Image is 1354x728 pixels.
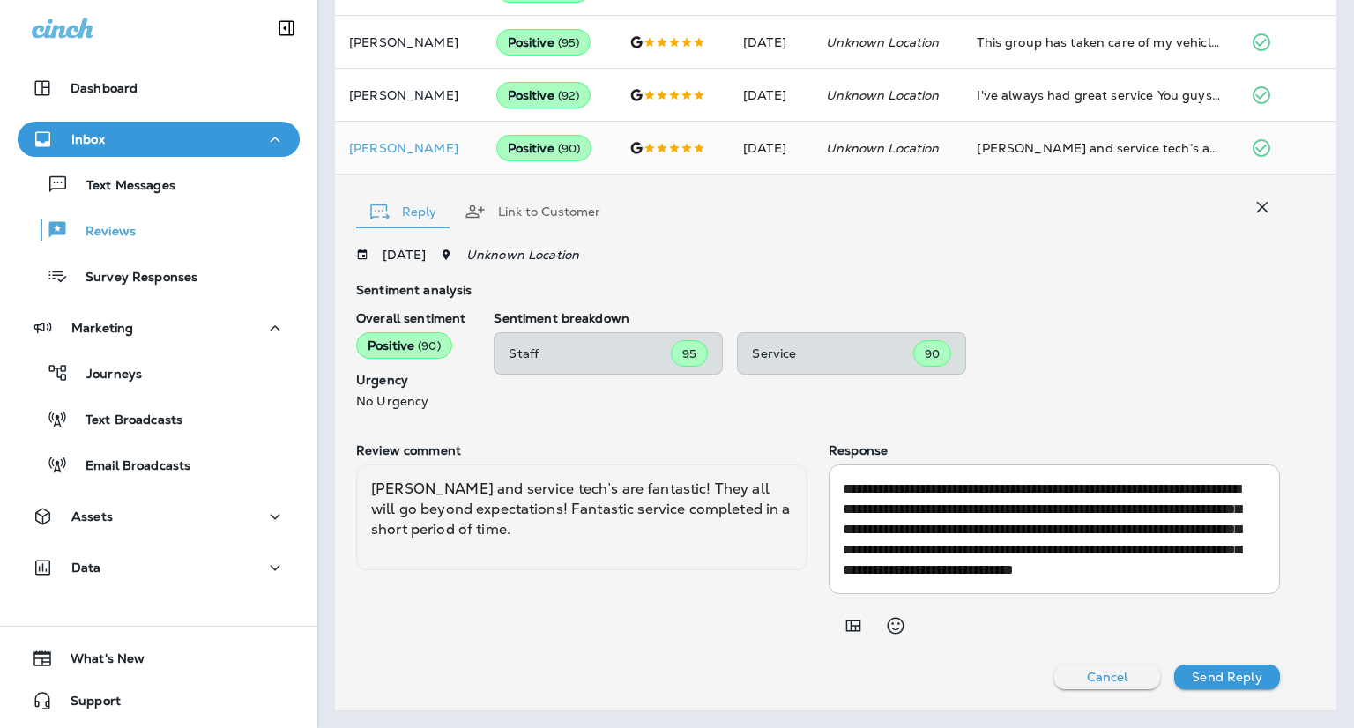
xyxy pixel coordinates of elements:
button: Add in a premade template [836,608,871,643]
button: Select an emoji [878,608,913,643]
button: Text Messages [18,166,300,203]
p: Review comment [356,443,807,457]
button: Reviews [18,212,300,249]
p: Overall sentiment [356,311,465,325]
div: Positive [356,332,452,359]
p: [DATE] [383,248,426,262]
p: Assets [71,509,113,524]
span: ( 95 ) [558,35,580,50]
button: Survey Responses [18,257,300,294]
p: Staff [509,346,671,360]
p: Text Broadcasts [68,412,182,429]
button: Data [18,550,300,585]
p: [PERSON_NAME] [349,141,468,155]
button: Inbox [18,122,300,157]
p: Survey Responses [68,270,197,286]
span: ( 90 ) [558,141,581,156]
p: Marketing [71,321,133,335]
em: Unknown Location [826,87,939,103]
p: Urgency [356,373,465,387]
p: Email Broadcasts [68,458,190,475]
div: Click to view Customer Drawer [349,141,468,155]
p: Sentiment analysis [356,283,1280,297]
p: Text Messages [69,178,175,195]
div: This group has taken care of my vehicles since 2012. They're trustworthy and take time to explain... [977,33,1223,51]
div: Positive [496,82,591,108]
div: Positive [496,135,592,161]
em: Unknown Location [826,34,939,50]
button: Collapse Sidebar [262,11,311,46]
button: Link to Customer [450,180,614,243]
button: Cancel [1054,665,1160,689]
span: What's New [53,651,145,672]
p: Send Reply [1192,670,1261,684]
p: Cancel [1087,670,1128,684]
span: 95 [682,346,696,361]
button: Marketing [18,310,300,345]
button: Send Reply [1174,665,1280,689]
button: What's New [18,641,300,676]
span: 90 [925,346,940,361]
button: Text Broadcasts [18,400,300,437]
p: Sentiment breakdown [494,311,1280,325]
p: Response [829,443,1280,457]
em: Unknown Location [466,247,579,263]
button: Journeys [18,354,300,391]
p: Data [71,561,101,575]
p: No Urgency [356,394,465,408]
button: Support [18,683,300,718]
p: Reviews [68,224,136,241]
p: Dashboard [71,81,138,95]
span: ( 92 ) [558,88,580,103]
div: I've always had great service You guys have always taken care of whatever needs that I have neede... [977,86,1223,104]
button: Assets [18,499,300,534]
span: Support [53,694,121,715]
button: Reply [356,180,450,243]
div: Robert and service tech’s are fantastic! They all will go beyond expectations! Fantastic service ... [977,139,1223,157]
td: [DATE] [729,122,812,175]
button: Email Broadcasts [18,446,300,483]
div: [PERSON_NAME] and service tech’s are fantastic! They all will go beyond expectations! Fantastic s... [356,464,807,570]
td: [DATE] [729,69,812,122]
p: [PERSON_NAME] [349,35,468,49]
p: [PERSON_NAME] [349,88,468,102]
span: ( 90 ) [418,338,441,353]
button: Dashboard [18,71,300,106]
p: Inbox [71,132,105,146]
div: Positive [496,29,591,56]
em: Unknown Location [826,140,939,156]
p: Service [752,346,913,360]
p: Journeys [69,367,142,383]
td: [DATE] [729,16,812,69]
